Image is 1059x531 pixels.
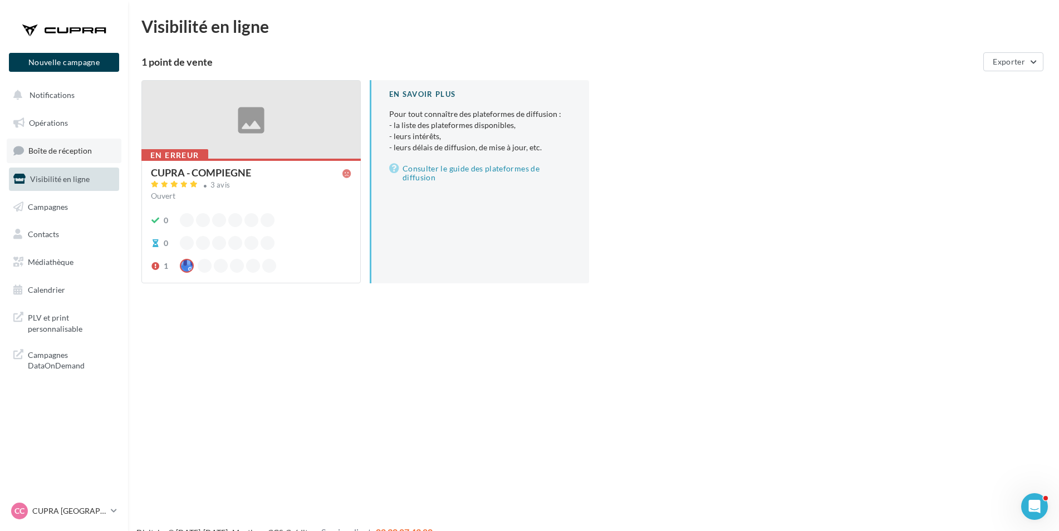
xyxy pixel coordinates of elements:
[389,162,571,184] a: Consulter le guide des plateformes de diffusion
[7,195,121,219] a: Campagnes
[32,505,106,517] p: CUPRA [GEOGRAPHIC_DATA]
[7,168,121,191] a: Visibilité en ligne
[7,139,121,163] a: Boîte de réception
[164,238,168,249] div: 0
[389,89,571,100] div: En savoir plus
[993,57,1025,66] span: Exporter
[28,201,68,211] span: Campagnes
[7,278,121,302] a: Calendrier
[28,257,73,267] span: Médiathèque
[28,285,65,294] span: Calendrier
[389,142,571,153] li: - leurs délais de diffusion, de mise à jour, etc.
[7,223,121,246] a: Contacts
[30,90,75,100] span: Notifications
[7,83,117,107] button: Notifications
[389,109,571,153] p: Pour tout connaître des plateformes de diffusion :
[28,229,59,239] span: Contacts
[28,310,115,334] span: PLV et print personnalisable
[7,306,121,338] a: PLV et print personnalisable
[9,500,119,522] a: CC CUPRA [GEOGRAPHIC_DATA]
[141,149,208,161] div: En erreur
[1021,493,1048,520] iframe: Intercom live chat
[7,250,121,274] a: Médiathèque
[14,505,24,517] span: CC
[28,347,115,371] span: Campagnes DataOnDemand
[151,179,351,193] a: 3 avis
[151,168,251,178] div: CUPRA - COMPIEGNE
[7,343,121,376] a: Campagnes DataOnDemand
[28,146,92,155] span: Boîte de réception
[30,174,90,184] span: Visibilité en ligne
[7,111,121,135] a: Opérations
[983,52,1043,71] button: Exporter
[141,18,1046,35] div: Visibilité en ligne
[164,215,168,226] div: 0
[210,181,231,189] div: 3 avis
[29,118,68,127] span: Opérations
[141,57,979,67] div: 1 point de vente
[164,260,168,272] div: 1
[9,53,119,72] button: Nouvelle campagne
[389,131,571,142] li: - leurs intérêts,
[389,120,571,131] li: - la liste des plateformes disponibles,
[151,191,175,200] span: Ouvert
